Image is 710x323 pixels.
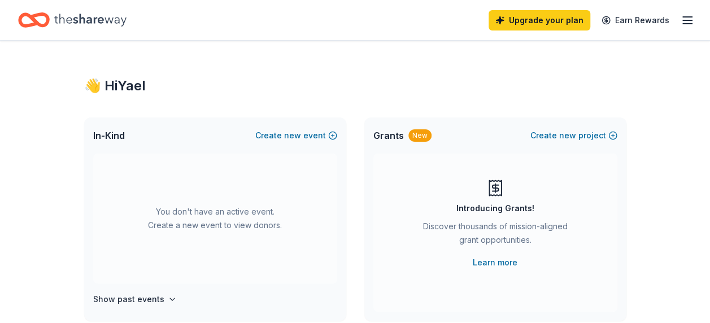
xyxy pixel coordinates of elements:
[18,7,127,33] a: Home
[559,129,576,142] span: new
[373,129,404,142] span: Grants
[93,293,164,306] h4: Show past events
[595,10,676,30] a: Earn Rewards
[93,129,125,142] span: In-Kind
[456,202,534,215] div: Introducing Grants!
[408,129,432,142] div: New
[255,129,337,142] button: Createnewevent
[84,77,626,95] div: 👋 Hi Yael
[530,129,617,142] button: Createnewproject
[93,154,337,283] div: You don't have an active event. Create a new event to view donors.
[93,293,177,306] button: Show past events
[489,10,590,30] a: Upgrade your plan
[473,256,517,269] a: Learn more
[284,129,301,142] span: new
[419,220,572,251] div: Discover thousands of mission-aligned grant opportunities.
